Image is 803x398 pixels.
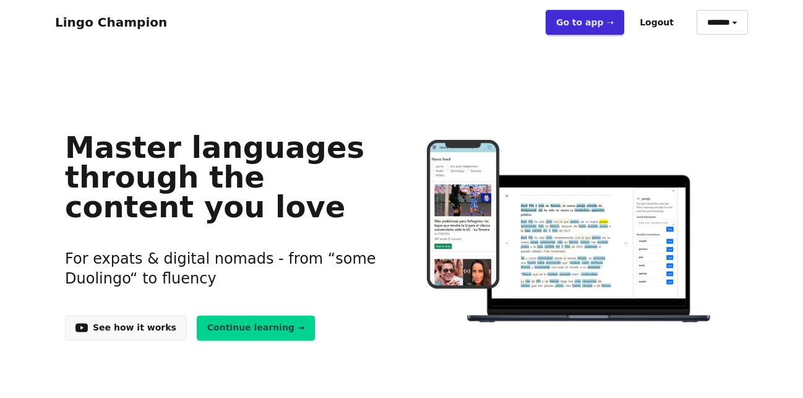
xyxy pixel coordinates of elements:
a: Go to app ➝ [546,10,624,35]
h1: Master languages through the content you love [65,132,382,222]
img: Learn languages online [402,140,738,325]
a: See how it works [65,316,187,340]
a: Continue learning → [197,316,316,340]
h3: For expats & digital nomads - from “some Duolingo“ to fluency [65,234,382,303]
a: Lingo Champion [55,15,167,30]
button: Logout [629,10,684,35]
